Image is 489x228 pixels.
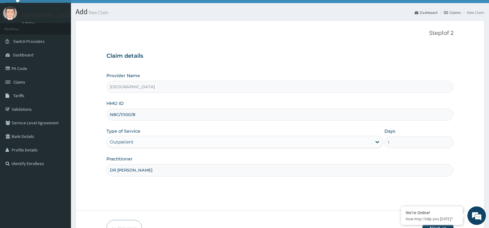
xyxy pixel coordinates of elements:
div: Minimize live chat window [101,3,116,18]
p: Step 1 of 2 [106,30,454,37]
label: Practitioner [106,156,133,162]
p: [GEOGRAPHIC_DATA] [22,13,73,18]
div: Outpatient [110,139,134,145]
span: Tariffs [13,93,24,98]
img: User Image [3,6,17,20]
img: d_794563401_company_1708531726252_794563401 [11,31,25,46]
input: Enter Name [106,164,454,176]
small: New Claim [88,10,108,15]
textarea: Type your message and hit 'Enter' [3,158,118,179]
h1: Add [76,8,484,16]
div: Chat with us now [32,35,104,43]
h3: Claim details [106,53,454,60]
span: Claims [13,79,25,85]
label: Type of Service [106,128,140,134]
a: Dashboard [415,10,437,15]
label: HMO ID [106,100,124,106]
div: We're Online! [406,210,458,215]
li: New Claim [461,10,484,15]
span: Dashboard [13,52,33,58]
input: Enter HMO ID [106,109,454,121]
label: Provider Name [106,73,140,79]
label: Days [384,128,395,134]
a: Online [22,21,36,26]
p: How may I help you today? [406,216,458,222]
span: Switch Providers [13,39,45,44]
a: Claims [444,10,461,15]
span: We're online! [36,72,85,135]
